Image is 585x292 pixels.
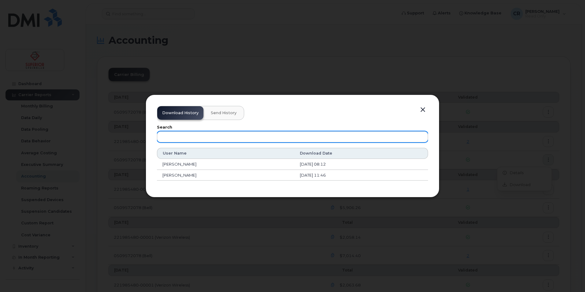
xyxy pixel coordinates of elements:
[157,125,428,129] label: Search
[211,110,237,115] span: Send History
[294,148,428,159] th: Download Date
[294,170,428,181] td: [DATE] 11:46
[294,159,428,170] td: [DATE] 08:12
[157,148,294,159] th: User Name
[157,170,294,181] td: [PERSON_NAME]
[157,159,294,170] td: [PERSON_NAME]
